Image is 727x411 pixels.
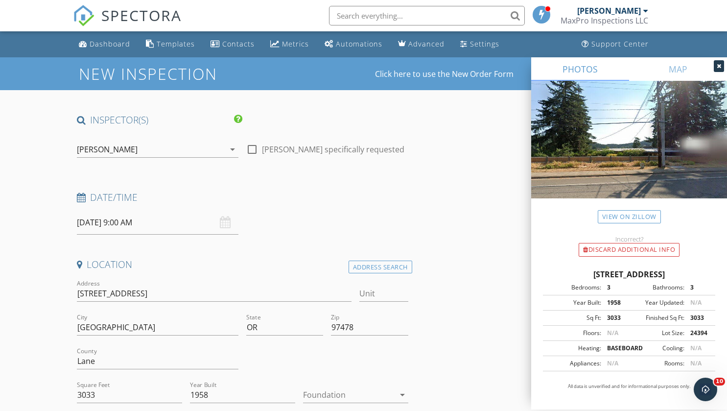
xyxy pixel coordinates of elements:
[470,39,499,48] div: Settings
[546,329,601,338] div: Floors:
[75,35,134,53] a: Dashboard
[531,57,629,81] a: PHOTOS
[531,81,727,222] img: streetview
[77,145,138,154] div: [PERSON_NAME]
[282,39,309,48] div: Metrics
[546,283,601,292] div: Bedrooms:
[561,16,648,25] div: MaxPro Inspections LLC
[629,57,727,81] a: MAP
[601,314,629,322] div: 3033
[629,283,684,292] div: Bathrooms:
[546,298,601,307] div: Year Built:
[684,314,712,322] div: 3033
[546,359,601,368] div: Appliances:
[598,210,661,223] a: View on Zillow
[694,378,717,401] iframe: Intercom live chat
[336,39,382,48] div: Automations
[690,298,702,307] span: N/A
[73,5,94,26] img: The Best Home Inspection Software - Spectora
[227,144,238,155] i: arrow_drop_down
[543,383,715,390] p: All data is unverified and for informational purposes only.
[629,314,684,322] div: Finished Sq Ft:
[262,145,404,154] label: [PERSON_NAME] specifically requested
[90,39,130,48] div: Dashboard
[329,6,525,25] input: Search everything...
[79,65,296,82] h1: New Inspection
[77,258,408,271] h4: Location
[531,235,727,243] div: Incorrect?
[690,359,702,367] span: N/A
[142,35,199,53] a: Templates
[629,359,684,368] div: Rooms:
[77,114,243,126] h4: INSPECTOR(S)
[607,359,618,367] span: N/A
[73,13,182,34] a: SPECTORA
[577,6,641,16] div: [PERSON_NAME]
[601,283,629,292] div: 3
[408,39,445,48] div: Advanced
[546,344,601,353] div: Heating:
[546,314,601,322] div: Sq Ft:
[601,344,629,353] div: BASEBOARD
[579,243,680,257] div: Discard Additional info
[456,35,503,53] a: Settings
[629,344,684,353] div: Cooling:
[591,39,649,48] div: Support Center
[77,211,239,235] input: Select date
[629,298,684,307] div: Year Updated:
[321,35,386,53] a: Automations (Basic)
[397,389,408,401] i: arrow_drop_down
[375,70,514,78] a: Click here to use the New Order Form
[714,378,725,386] span: 10
[349,261,412,274] div: Address Search
[207,35,258,53] a: Contacts
[157,39,195,48] div: Templates
[101,5,182,25] span: SPECTORA
[629,329,684,338] div: Lot Size:
[266,35,313,53] a: Metrics
[684,329,712,338] div: 24394
[543,268,715,280] div: [STREET_ADDRESS]
[684,283,712,292] div: 3
[77,191,408,204] h4: Date/Time
[690,344,702,352] span: N/A
[222,39,255,48] div: Contacts
[578,35,653,53] a: Support Center
[607,329,618,337] span: N/A
[394,35,448,53] a: Advanced
[601,298,629,307] div: 1958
